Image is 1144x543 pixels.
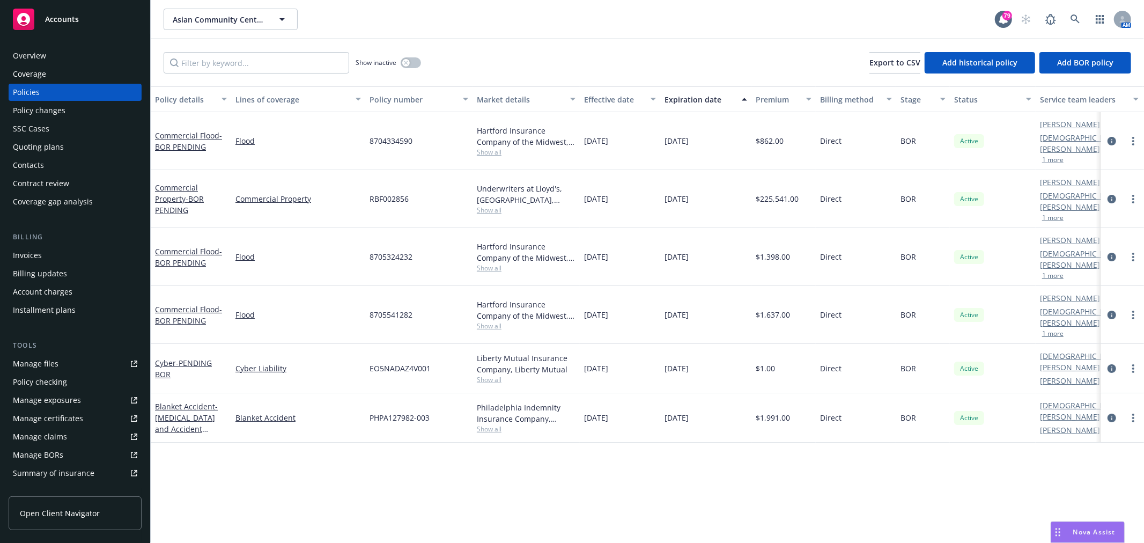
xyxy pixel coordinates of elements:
[1057,57,1113,68] span: Add BOR policy
[477,353,575,375] div: Liberty Mutual Insurance Company, Liberty Mutual
[13,283,72,300] div: Account charges
[155,94,215,105] div: Policy details
[584,94,644,105] div: Effective date
[665,193,689,204] span: [DATE]
[869,57,920,68] span: Export to CSV
[155,304,222,326] span: - BOR PENDING
[9,392,142,409] a: Manage exposures
[477,424,575,434] span: Show all
[155,358,212,379] a: Cyber
[1039,52,1131,74] button: Add BOR policy
[665,363,689,374] span: [DATE]
[13,392,81,409] div: Manage exposures
[9,175,142,192] a: Contract review
[1051,522,1065,542] div: Drag to move
[13,84,40,101] div: Policies
[1127,309,1140,321] a: more
[235,193,361,204] a: Commercial Property
[370,94,456,105] div: Policy number
[901,363,916,374] span: BOR
[1127,362,1140,375] a: more
[820,412,842,423] span: Direct
[756,363,775,374] span: $1.00
[820,94,880,105] div: Billing method
[477,94,564,105] div: Market details
[13,355,58,372] div: Manage files
[356,58,396,67] span: Show inactive
[1042,331,1064,337] button: 1 more
[1040,350,1124,373] a: [DEMOGRAPHIC_DATA][PERSON_NAME]
[580,86,660,112] button: Effective date
[1040,306,1124,328] a: [DEMOGRAPHIC_DATA][PERSON_NAME]
[584,412,608,423] span: [DATE]
[9,138,142,156] a: Quoting plans
[958,194,980,204] span: Active
[665,94,735,105] div: Expiration date
[820,363,842,374] span: Direct
[820,193,842,204] span: Direct
[477,375,575,384] span: Show all
[155,246,222,268] span: - BOR PENDING
[370,363,431,374] span: EO5NADAZ4V001
[155,130,222,152] a: Commercial Flood
[660,86,751,112] button: Expiration date
[896,86,950,112] button: Stage
[9,373,142,391] a: Policy checking
[477,183,575,206] div: Underwriters at Lloyd's, [GEOGRAPHIC_DATA], [PERSON_NAME] of [GEOGRAPHIC_DATA], RT Specialty Insu...
[473,86,580,112] button: Market details
[665,412,689,423] span: [DATE]
[820,135,842,146] span: Direct
[9,265,142,282] a: Billing updates
[9,283,142,300] a: Account charges
[901,94,934,105] div: Stage
[869,52,920,74] button: Export to CSV
[1073,527,1116,537] span: Nova Assist
[155,182,204,215] a: Commercial Property
[584,309,608,320] span: [DATE]
[942,57,1017,68] span: Add historical policy
[665,135,689,146] span: [DATE]
[1127,193,1140,206] a: more
[173,14,265,25] span: Asian Community Center of [GEOGRAPHIC_DATA], Inc.
[584,251,608,262] span: [DATE]
[1105,309,1118,321] a: circleInformation
[235,412,361,423] a: Blanket Accident
[1051,522,1125,543] button: Nova Assist
[1040,248,1124,270] a: [DEMOGRAPHIC_DATA][PERSON_NAME]
[9,65,142,83] a: Coverage
[1040,119,1100,130] a: [PERSON_NAME]
[1042,215,1064,221] button: 1 more
[13,265,67,282] div: Billing updates
[1040,190,1124,212] a: [DEMOGRAPHIC_DATA][PERSON_NAME]
[665,309,689,320] span: [DATE]
[1042,157,1064,163] button: 1 more
[1040,177,1100,188] a: [PERSON_NAME]
[155,304,222,326] a: Commercial Flood
[235,363,361,374] a: Cyber Liability
[13,65,46,83] div: Coverage
[155,246,222,268] a: Commercial Flood
[9,120,142,137] a: SSC Cases
[1089,9,1111,30] a: Switch app
[1040,94,1127,105] div: Service team leaders
[584,193,608,204] span: [DATE]
[1040,9,1061,30] a: Report a Bug
[9,340,142,351] div: Tools
[1127,412,1140,424] a: more
[756,251,790,262] span: $1,398.00
[1036,86,1143,112] button: Service team leaders
[235,309,361,320] a: Flood
[1042,273,1064,279] button: 1 more
[235,251,361,262] a: Flood
[45,15,79,24] span: Accounts
[1040,132,1124,155] a: [DEMOGRAPHIC_DATA][PERSON_NAME]
[1065,9,1086,30] a: Search
[13,102,65,119] div: Policy changes
[370,135,412,146] span: 8704334590
[584,363,608,374] span: [DATE]
[9,247,142,264] a: Invoices
[13,120,49,137] div: SSC Cases
[1105,193,1118,206] a: circleInformation
[1105,362,1118,375] a: circleInformation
